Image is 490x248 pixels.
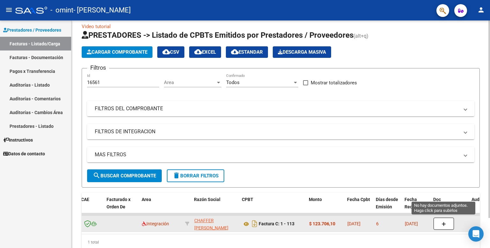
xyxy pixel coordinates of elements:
span: Facturado x Orden De [107,197,130,209]
span: EXCEL [194,49,216,55]
button: Buscar Comprobante [87,169,162,182]
span: Buscar Comprobante [93,173,156,179]
span: PRESTADORES -> Listado de CPBTs Emitidos por Prestadores / Proveedores [82,31,353,40]
mat-icon: cloud_download [231,48,239,56]
span: [DATE] [347,221,360,226]
span: Fecha Recibido [405,197,422,209]
datatable-header-cell: CAE [78,193,104,221]
span: 6 [376,221,379,226]
datatable-header-cell: Monto [306,193,345,221]
span: Monto [309,197,322,202]
div: Open Intercom Messenger [468,226,484,242]
span: [DATE] [405,221,418,226]
span: Mostrar totalizadores [311,79,357,87]
datatable-header-cell: Fecha Recibido [402,193,431,221]
mat-icon: cloud_download [162,48,170,56]
span: Datos de contacto [3,150,45,157]
mat-icon: search [93,172,100,179]
strong: $ 123.706,10 [309,221,335,226]
mat-panel-title: MAS FILTROS [95,151,459,158]
span: Area [142,197,151,202]
button: Borrar Filtros [167,169,224,182]
a: Video tutorial [82,24,111,29]
span: CHAFFER [PERSON_NAME] [194,218,228,230]
span: Prestadores / Proveedores [3,27,61,34]
mat-panel-title: FILTROS DE INTEGRACION [95,128,459,135]
span: Estandar [231,49,263,55]
mat-icon: cloud_download [194,48,202,56]
datatable-header-cell: Facturado x Orden De [104,193,139,221]
button: EXCEL [189,46,221,58]
span: Doc Respaldatoria [433,197,462,209]
datatable-header-cell: Area [139,193,182,221]
span: (alt+q) [353,33,368,39]
mat-expansion-panel-header: FILTROS DE INTEGRACION [87,124,474,139]
span: Días desde Emisión [376,197,398,209]
span: CAE [81,197,89,202]
button: Estandar [226,46,268,58]
mat-panel-title: FILTROS DEL COMPROBANTE [95,105,459,112]
mat-icon: menu [5,6,13,14]
h3: Filtros [87,63,109,72]
span: - omint [50,3,73,17]
datatable-header-cell: Doc Respaldatoria [431,193,469,221]
button: Descarga Masiva [273,46,331,58]
datatable-header-cell: Razón Social [191,193,239,221]
span: Todos [226,80,240,85]
button: Cargar Comprobante [82,46,152,58]
span: CSV [162,49,179,55]
datatable-header-cell: Días desde Emisión [373,193,402,221]
mat-icon: person [477,6,485,14]
span: Descarga Masiva [278,49,326,55]
mat-expansion-panel-header: MAS FILTROS [87,147,474,162]
span: Instructivos [3,136,33,143]
button: CSV [157,46,184,58]
span: Cargar Comprobante [87,49,147,55]
span: - [PERSON_NAME] [73,3,131,17]
span: CPBT [242,197,253,202]
span: Area [164,80,216,85]
div: 27422830982 [194,217,237,230]
mat-icon: delete [173,172,180,179]
datatable-header-cell: Fecha Cpbt [345,193,373,221]
app-download-masive: Descarga masiva de comprobantes (adjuntos) [273,46,331,58]
strong: Factura C: 1 - 113 [259,221,294,227]
span: Integración [142,221,169,226]
i: Descargar documento [250,219,259,229]
datatable-header-cell: CPBT [239,193,306,221]
span: Fecha Cpbt [347,197,370,202]
span: Borrar Filtros [173,173,219,179]
span: Razón Social [194,197,220,202]
mat-expansion-panel-header: FILTROS DEL COMPROBANTE [87,101,474,116]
